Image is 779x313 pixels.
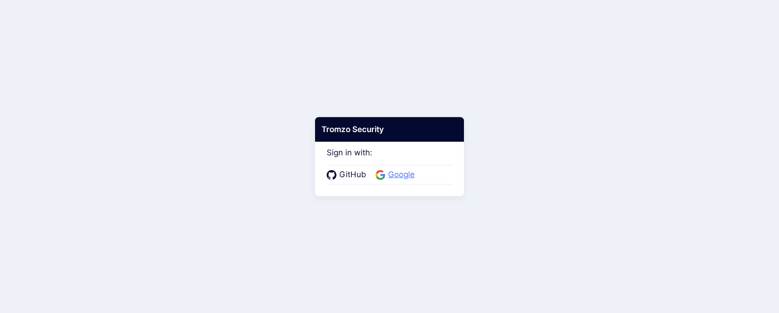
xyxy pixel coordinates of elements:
[315,117,464,142] div: Tromzo Security
[327,135,452,184] div: Sign in with:
[376,169,417,181] a: Google
[327,169,369,181] a: GitHub
[336,169,369,181] span: GitHub
[385,169,417,181] span: Google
